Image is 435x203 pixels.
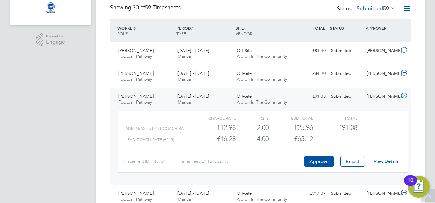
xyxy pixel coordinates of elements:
span: Manual [177,99,192,105]
span: [PERSON_NAME] [118,93,154,99]
span: [PERSON_NAME] [118,70,154,76]
span: Off-Site [237,48,252,53]
span: £91.08 [339,123,357,132]
div: £65.12 [269,133,313,145]
span: Football Pathway [118,99,152,105]
span: / [244,25,245,31]
span: Albion In The Community [237,53,287,59]
div: Placement ID: 143764 [124,156,180,167]
span: Engage [46,39,65,45]
div: Submitted [328,45,364,56]
span: Lead Coach Rate (£/HR) [125,137,174,142]
label: Submitted [357,5,396,12]
span: [PERSON_NAME] [118,190,154,196]
div: £81.40 [293,45,328,56]
div: 10 [407,180,413,189]
img: albioninthecommunity-logo-retina.png [45,2,56,13]
span: Powered by [46,33,65,39]
span: TOTAL [313,25,325,31]
span: Manual [177,53,192,59]
div: [PERSON_NAME] [364,188,399,199]
div: SITE [234,22,293,40]
div: APPROVER [364,22,399,34]
span: VENDOR [236,31,252,36]
div: Total [313,114,357,122]
span: Off-Site [237,93,252,99]
span: Albion In The Community [237,76,287,82]
span: Albion In The Community [237,196,287,202]
span: Albion In The Community [237,99,287,105]
div: [PERSON_NAME] [364,91,399,102]
div: Status [337,4,397,14]
span: [DATE] - [DATE] [177,190,209,196]
div: Charge rate [192,114,236,122]
div: 4.00 [236,133,269,145]
div: £284.90 [293,68,328,79]
span: ROLE [117,31,128,36]
div: Sub Total [269,114,313,122]
button: Approve [304,156,334,167]
span: Football Pathway [118,53,152,59]
div: £91.08 [293,91,328,102]
span: Off-Site [237,190,252,196]
div: £917.07 [293,188,328,199]
span: [DATE] - [DATE] [177,70,209,76]
span: 59 [383,5,389,12]
div: £25.96 [269,122,313,133]
a: View Details [374,158,399,164]
span: Manual [177,76,192,82]
span: Football Pathway [118,76,152,82]
div: Submitted [328,91,364,102]
span: [DATE] - [DATE] [177,93,209,99]
span: Football Pathway [118,196,152,202]
span: Off-Site [237,70,252,76]
span: 30 of [133,4,145,11]
span: Manual [177,196,192,202]
span: TYPE [176,31,186,36]
div: Submitted [328,188,364,199]
span: / [191,25,193,31]
button: Open Resource Center, 10 new notifications [408,176,430,198]
div: QTY [236,114,269,122]
div: Showing [110,4,182,11]
div: £12.98 [192,122,236,133]
a: Powered byEngage [36,33,65,46]
div: [PERSON_NAME] [364,68,399,79]
div: WORKER [116,22,175,40]
div: £16.28 [192,133,236,145]
span: [PERSON_NAME] [118,48,154,53]
div: 2.00 [236,122,269,133]
span: [DATE] - [DATE] [177,48,209,53]
button: Reject [340,156,365,167]
a: Go to home page [18,2,83,13]
div: Timesheet ID: TS1832713 [180,156,302,167]
div: Submitted [328,68,364,79]
span: / [135,25,136,31]
div: [PERSON_NAME] [364,45,399,56]
div: STATUS [328,22,364,34]
span: Admin/Assistant Coach Rat… [125,126,190,131]
div: PERIOD [175,22,234,40]
span: 59 Timesheets [133,4,181,11]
